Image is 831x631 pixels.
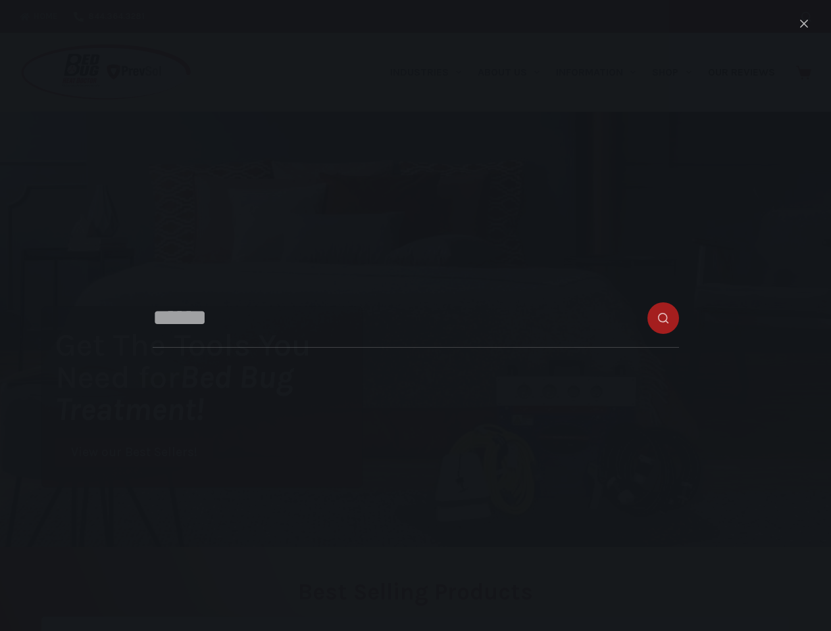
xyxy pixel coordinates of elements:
[41,580,790,603] h2: Best Selling Products
[55,438,213,467] a: View our Best Sellers!
[644,33,699,112] a: Shop
[699,33,783,112] a: Our Reviews
[71,446,197,459] span: View our Best Sellers!
[801,12,811,22] button: Search
[469,33,547,112] a: About Us
[55,358,293,428] i: Bed Bug Treatment!
[11,5,50,45] button: Open LiveChat chat widget
[548,33,644,112] a: Information
[55,329,362,425] h1: Get The Tools You Need for
[382,33,469,112] a: Industries
[382,33,783,112] nav: Primary
[20,43,192,102] img: Prevsol/Bed Bug Heat Doctor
